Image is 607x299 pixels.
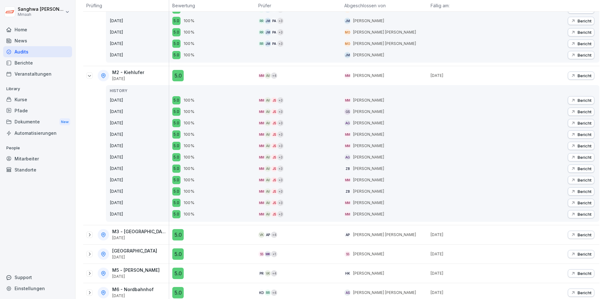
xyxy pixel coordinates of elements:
p: Bericht [578,155,592,160]
p: [PERSON_NAME] [353,211,384,217]
p: [DATE] [110,29,169,35]
div: + 3 [277,131,284,138]
div: JS [271,97,277,103]
p: [DATE] [110,18,169,24]
div: AG [344,120,351,126]
button: Bericht [568,231,594,239]
p: [DATE] [431,73,513,78]
div: JS [271,120,277,126]
p: [DATE] [431,271,513,276]
button: Bericht [568,289,594,297]
p: M5 - [PERSON_NAME] [112,268,160,273]
div: MM [344,131,351,138]
p: 100% [184,109,194,115]
a: Einstellungen [3,283,72,294]
div: KD [258,290,265,296]
p: 100% [184,29,194,35]
button: Bericht [568,250,594,258]
p: Bericht [578,290,592,295]
button: Bericht [568,108,594,116]
div: 5.0 [172,17,181,25]
p: [DATE] [110,211,169,217]
p: [DATE] [110,188,169,195]
div: AP [265,232,271,238]
p: Bericht [578,178,592,183]
p: [DATE] [110,177,169,183]
div: SS [258,251,265,257]
div: MM [258,188,265,195]
div: + 4 [271,270,277,277]
p: Bericht [578,41,592,46]
p: People [3,143,72,153]
div: MM [258,211,265,217]
div: 5.0 [172,70,184,81]
a: DokumenteNew [3,116,72,128]
p: [DATE] [110,109,169,115]
button: Bericht [568,119,594,127]
p: Bericht [578,121,592,126]
div: PR [258,270,265,277]
div: 5.0 [172,176,181,184]
p: [PERSON_NAME] [353,154,384,160]
p: 100% [184,131,194,138]
p: Bericht [578,271,592,276]
div: 5.0 [172,40,181,48]
a: Veranstaltungen [3,68,72,79]
div: HK [344,270,351,277]
div: Home [3,24,72,35]
p: [PERSON_NAME] [353,251,384,257]
p: [DATE] [431,232,513,238]
div: MM [258,109,265,115]
p: [PERSON_NAME] [353,109,384,115]
a: Mitarbeiter [3,153,72,164]
a: Berichte [3,57,72,68]
p: Bericht [578,252,592,257]
p: 100% [184,97,194,103]
p: 100% [184,120,194,126]
p: M3 - [GEOGRAPHIC_DATA] [112,229,168,234]
p: [PERSON_NAME] [353,177,384,183]
div: MM [258,97,265,103]
p: [PERSON_NAME] [PERSON_NAME] [353,41,416,47]
p: [DATE] [112,77,144,81]
div: JS [271,143,277,149]
div: MM [258,165,265,172]
p: [GEOGRAPHIC_DATA] [112,248,157,254]
div: + 3 [277,165,284,172]
p: [DATE] [110,40,169,47]
p: [PERSON_NAME] [PERSON_NAME] [353,232,416,238]
p: [PERSON_NAME] [PERSON_NAME] [353,290,416,296]
p: [DATE] [110,52,169,58]
a: Pfade [3,105,72,116]
p: [DATE] [431,290,513,296]
p: 100% [184,188,194,195]
a: Standorte [3,164,72,175]
p: Bericht [578,98,592,103]
div: JS [271,177,277,183]
div: Support [3,272,72,283]
button: Bericht [568,269,594,277]
p: 100% [184,52,194,58]
div: MK [265,251,271,257]
p: [DATE] [110,143,169,149]
div: + 3 [277,40,284,47]
div: + 3 [277,109,284,115]
p: [PERSON_NAME] [353,18,384,24]
div: ZB [344,188,351,195]
div: AV [265,188,271,195]
p: [PERSON_NAME] [353,120,384,126]
div: MM [344,200,351,206]
div: 5.0 [172,248,184,260]
div: VK [265,270,271,277]
p: 100% [184,154,194,160]
div: + 3 [277,120,284,126]
div: AV [265,131,271,138]
p: Bericht [578,53,592,58]
div: Automatisierungen [3,128,72,139]
p: M2 - Kiehlufer [112,70,144,75]
div: SS [344,251,351,257]
p: [PERSON_NAME] [353,97,384,103]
